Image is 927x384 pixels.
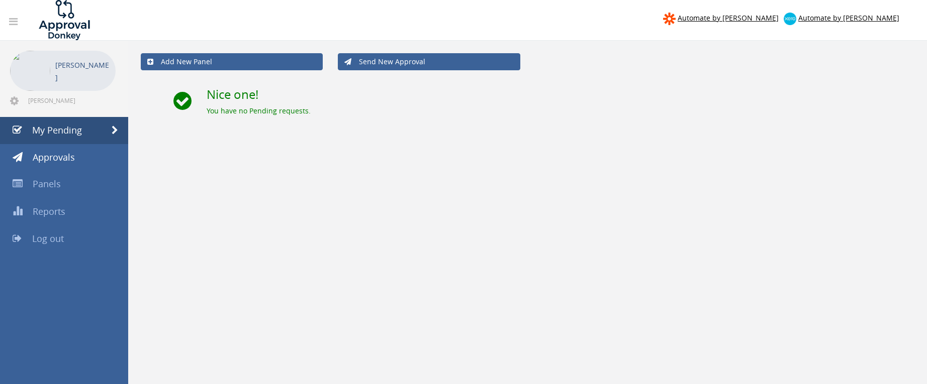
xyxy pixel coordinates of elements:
[33,205,65,217] span: Reports
[207,88,914,101] h2: Nice one!
[663,13,676,25] img: zapier-logomark.png
[32,124,82,136] span: My Pending
[33,178,61,190] span: Panels
[678,13,779,23] span: Automate by [PERSON_NAME]
[141,53,323,70] a: Add New Panel
[32,232,64,244] span: Log out
[207,106,914,116] div: You have no Pending requests.
[338,53,520,70] a: Send New Approval
[784,13,796,25] img: xero-logo.png
[798,13,899,23] span: Automate by [PERSON_NAME]
[28,96,114,104] span: [PERSON_NAME][EMAIL_ADDRESS][DOMAIN_NAME]
[33,151,75,163] span: Approvals
[55,59,111,84] p: [PERSON_NAME]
